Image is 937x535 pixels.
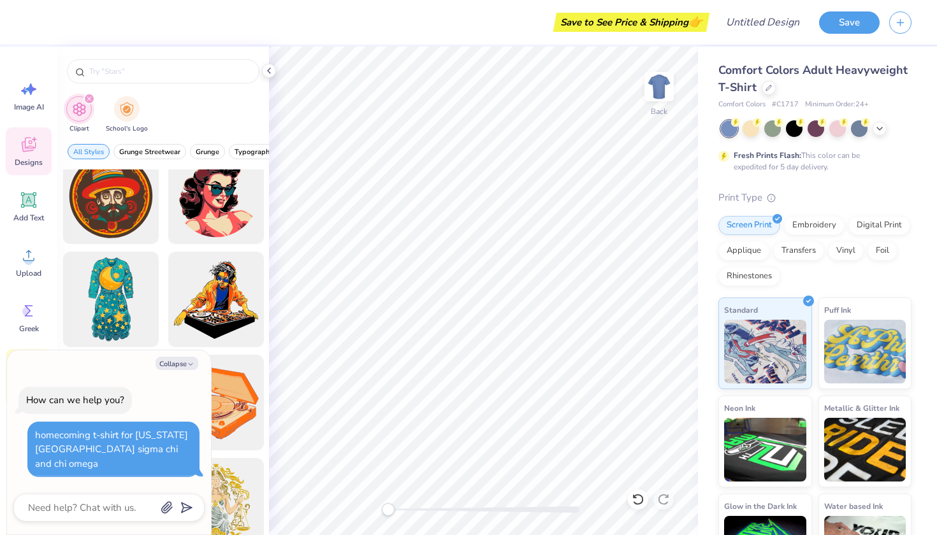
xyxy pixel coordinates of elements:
span: Image AI [14,102,44,112]
div: Foil [868,241,897,260]
button: filter button [106,96,148,134]
span: Water based Ink [824,499,883,513]
div: Applique [718,241,769,260]
div: filter for Clipart [66,96,92,134]
div: Print Type [718,190,912,205]
div: Back [651,106,667,117]
strong: Fresh Prints Flash: [734,150,801,160]
div: filter for School's Logo [106,96,148,134]
span: Comfort Colors Adult Heavyweight T-Shirt [718,62,908,95]
button: filter button [66,96,92,134]
span: # C1717 [772,99,799,110]
input: Try "Stars" [88,65,251,78]
span: All Styles [73,147,104,157]
button: filter button [113,144,186,159]
span: Metallic & Glitter Ink [824,401,899,415]
div: Rhinestones [718,267,780,286]
div: Vinyl [828,241,864,260]
span: Glow in the Dark Ink [724,499,797,513]
div: Screen Print [718,216,780,235]
span: Standard [724,303,758,317]
span: Grunge [196,147,219,157]
span: Typography [235,147,273,157]
span: School's Logo [106,124,148,134]
img: Metallic & Glitter Ink [824,418,906,481]
div: Digital Print [848,216,910,235]
button: Collapse [156,357,198,370]
img: Neon Ink [724,418,806,481]
span: 👉 [688,14,702,29]
div: homecoming t-shirt for [US_STATE][GEOGRAPHIC_DATA] sigma chi and chi omega [35,429,188,470]
input: Untitled Design [716,10,810,35]
div: Accessibility label [382,503,395,516]
div: This color can be expedited for 5 day delivery. [734,150,890,173]
div: How can we help you? [26,394,124,406]
span: Upload [16,268,41,278]
button: Save [819,11,880,34]
span: Neon Ink [724,401,755,415]
span: Add Text [13,213,44,223]
img: Puff Ink [824,320,906,383]
img: Back [646,74,672,99]
span: Greek [19,324,39,334]
div: Embroidery [784,216,845,235]
span: Grunge Streetwear [119,147,180,157]
img: Clipart Image [72,102,87,117]
button: filter button [68,144,110,159]
span: Minimum Order: 24 + [805,99,869,110]
img: Standard [724,320,806,383]
button: filter button [190,144,225,159]
span: Designs [15,157,43,168]
img: School's Logo Image [120,102,134,117]
span: Comfort Colors [718,99,766,110]
button: filter button [229,144,279,159]
span: Clipart [69,124,89,134]
div: Transfers [773,241,824,260]
div: Save to See Price & Shipping [556,13,706,32]
span: Puff Ink [824,303,851,317]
